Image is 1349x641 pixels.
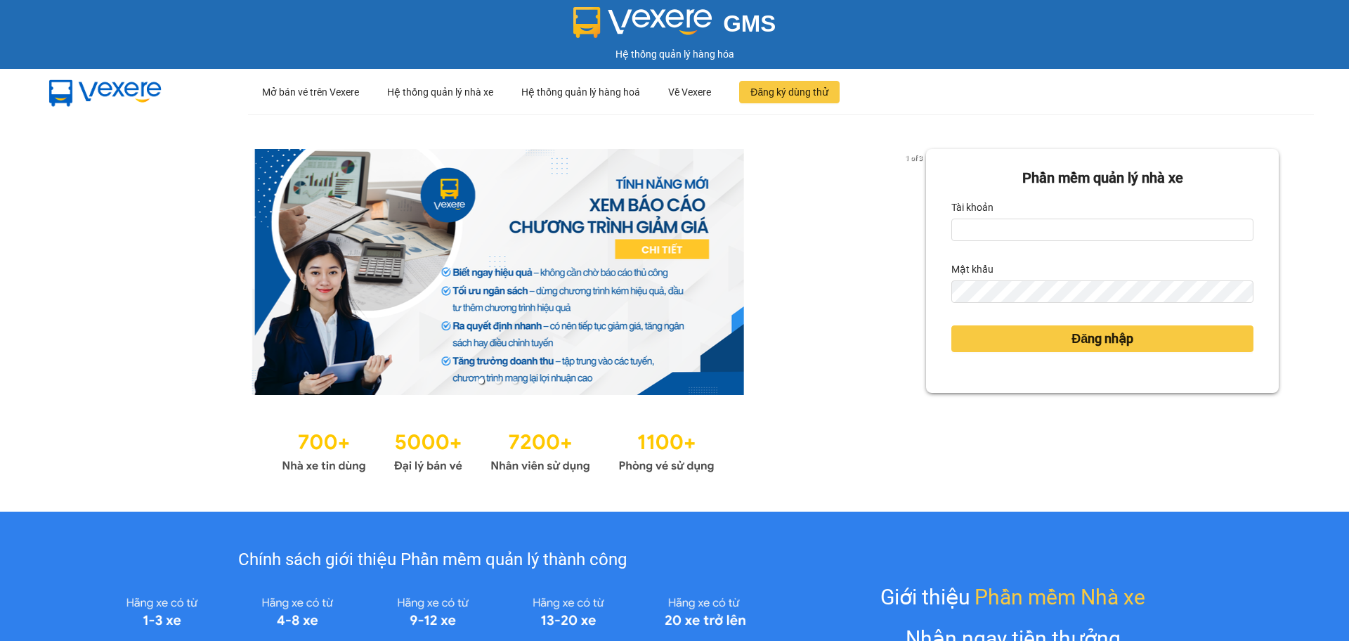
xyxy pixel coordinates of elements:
[951,219,1253,241] input: Tài khoản
[495,378,501,384] li: slide item 2
[262,70,359,115] div: Mở bán vé trên Vexere
[901,149,926,167] p: 1 of 3
[521,70,640,115] div: Hệ thống quản lý hàng hoá
[70,149,90,395] button: previous slide / item
[951,325,1253,352] button: Đăng nhập
[739,81,840,103] button: Đăng ký dùng thử
[387,70,493,115] div: Hệ thống quản lý nhà xe
[975,581,1145,614] span: Phần mềm Nhà xe
[282,423,715,477] img: Statistics.png
[951,196,993,219] label: Tài khoản
[880,581,1145,614] div: Giới thiệu
[951,280,1253,303] input: Mật khẩu
[573,21,776,32] a: GMS
[1071,329,1133,349] span: Đăng nhập
[668,70,711,115] div: Về Vexere
[4,46,1345,62] div: Hệ thống quản lý hàng hóa
[750,84,828,100] span: Đăng ký dùng thử
[906,149,926,395] button: next slide / item
[94,547,771,574] div: Chính sách giới thiệu Phần mềm quản lý thành công
[573,7,712,38] img: logo 2
[951,258,993,280] label: Mật khẩu
[478,378,484,384] li: slide item 1
[723,11,776,37] span: GMS
[35,69,176,115] img: mbUUG5Q.png
[512,378,518,384] li: slide item 3
[951,167,1253,189] div: Phần mềm quản lý nhà xe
